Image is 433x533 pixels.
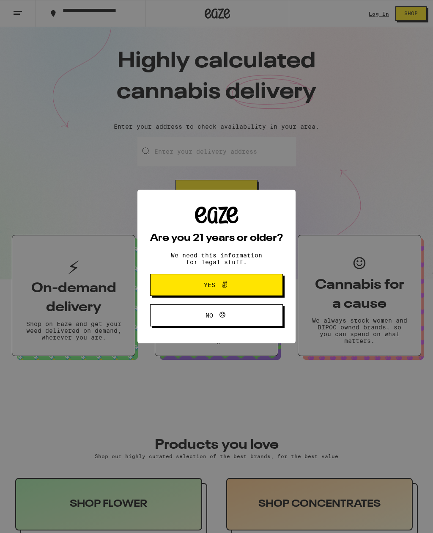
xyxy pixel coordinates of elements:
[150,304,283,326] button: No
[204,282,215,288] span: Yes
[206,312,213,318] span: No
[5,6,61,13] span: Hi. Need any help?
[150,233,283,243] h2: Are you 21 years or older?
[150,274,283,296] button: Yes
[164,252,269,265] p: We need this information for legal stuff.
